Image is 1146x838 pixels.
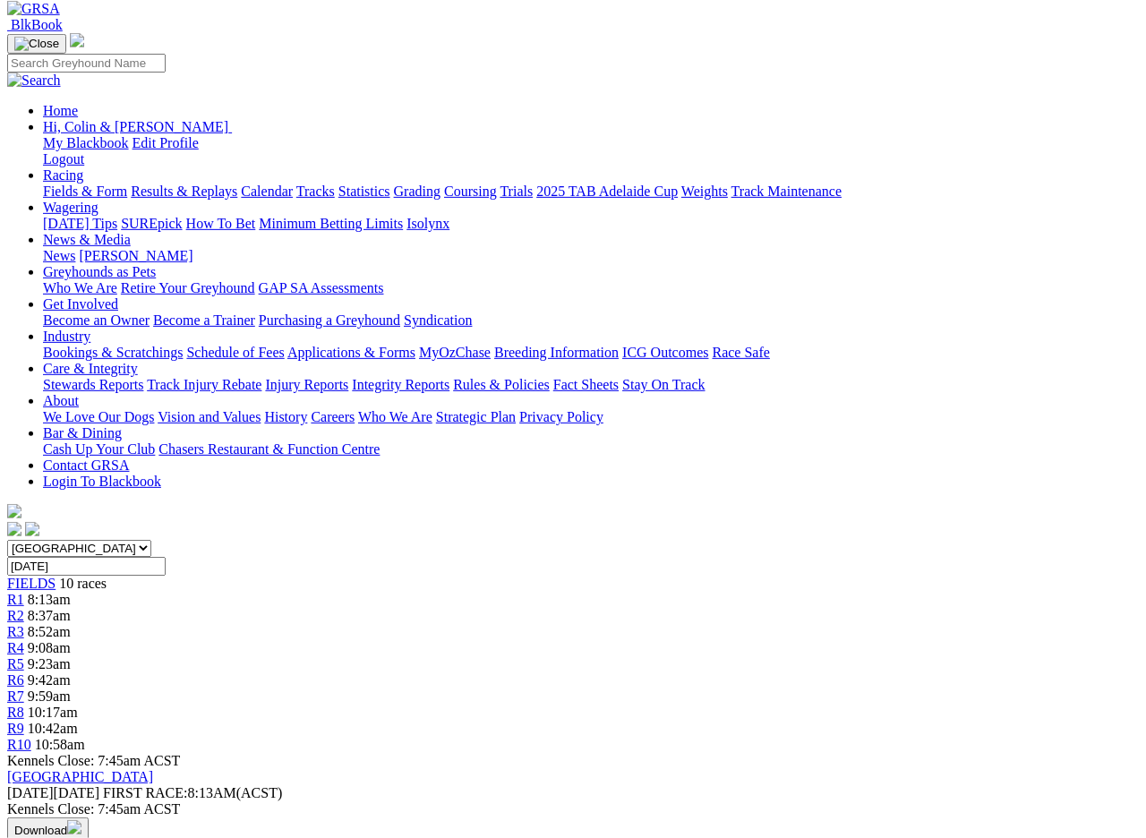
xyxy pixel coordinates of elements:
[259,280,384,295] a: GAP SA Assessments
[536,184,678,199] a: 2025 TAB Adelaide Cup
[43,377,1139,393] div: Care & Integrity
[103,785,187,800] span: FIRST RACE:
[681,184,728,199] a: Weights
[158,409,261,424] a: Vision and Values
[121,216,182,231] a: SUREpick
[419,345,491,360] a: MyOzChase
[43,135,129,150] a: My Blackbook
[7,73,61,89] img: Search
[28,624,71,639] span: 8:52am
[622,345,708,360] a: ICG Outcomes
[43,135,1139,167] div: Hi, Colin & [PERSON_NAME]
[394,184,440,199] a: Grading
[79,248,192,263] a: [PERSON_NAME]
[7,592,24,607] a: R1
[296,184,335,199] a: Tracks
[43,329,90,344] a: Industry
[7,737,31,752] a: R10
[712,345,769,360] a: Race Safe
[28,608,71,623] span: 8:37am
[43,393,79,408] a: About
[7,705,24,720] a: R8
[43,474,161,489] a: Login To Blackbook
[43,441,155,457] a: Cash Up Your Club
[43,167,83,183] a: Racing
[404,312,472,328] a: Syndication
[7,54,166,73] input: Search
[158,441,380,457] a: Chasers Restaurant & Function Centre
[453,377,550,392] a: Rules & Policies
[7,522,21,536] img: facebook.svg
[622,377,705,392] a: Stay On Track
[7,624,24,639] a: R3
[7,721,24,736] span: R9
[43,184,1139,200] div: Racing
[28,688,71,704] span: 9:59am
[103,785,282,800] span: 8:13AM(ACST)
[7,753,180,768] span: Kennels Close: 7:45am ACST
[133,135,199,150] a: Edit Profile
[28,721,78,736] span: 10:42am
[70,33,84,47] img: logo-grsa-white.png
[43,119,228,134] span: Hi, Colin & [PERSON_NAME]
[265,377,348,392] a: Injury Reports
[153,312,255,328] a: Become a Trainer
[43,409,1139,425] div: About
[259,312,400,328] a: Purchasing a Greyhound
[43,312,1139,329] div: Get Involved
[43,103,78,118] a: Home
[43,248,1139,264] div: News & Media
[43,361,138,376] a: Care & Integrity
[131,184,237,199] a: Results & Replays
[494,345,619,360] a: Breeding Information
[7,640,24,655] a: R4
[444,184,497,199] a: Coursing
[7,672,24,688] a: R6
[7,801,1139,817] div: Kennels Close: 7:45am ACST
[241,184,293,199] a: Calendar
[28,592,71,607] span: 8:13am
[264,409,307,424] a: History
[43,280,117,295] a: Who We Are
[287,345,415,360] a: Applications & Forms
[43,345,183,360] a: Bookings & Scratchings
[121,280,255,295] a: Retire Your Greyhound
[731,184,842,199] a: Track Maintenance
[500,184,533,199] a: Trials
[43,151,84,167] a: Logout
[7,34,66,54] button: Toggle navigation
[7,688,24,704] a: R7
[43,296,118,312] a: Get Involved
[43,184,127,199] a: Fields & Form
[259,216,403,231] a: Minimum Betting Limits
[7,769,153,784] a: [GEOGRAPHIC_DATA]
[7,1,60,17] img: GRSA
[519,409,603,424] a: Privacy Policy
[186,216,256,231] a: How To Bet
[43,425,122,440] a: Bar & Dining
[7,608,24,623] a: R2
[7,785,54,800] span: [DATE]
[338,184,390,199] a: Statistics
[28,705,78,720] span: 10:17am
[43,441,1139,457] div: Bar & Dining
[553,377,619,392] a: Fact Sheets
[7,785,99,800] span: [DATE]
[7,656,24,671] a: R5
[28,656,71,671] span: 9:23am
[43,248,75,263] a: News
[43,232,131,247] a: News & Media
[7,576,56,591] a: FIELDS
[406,216,449,231] a: Isolynx
[7,557,166,576] input: Select date
[436,409,516,424] a: Strategic Plan
[28,640,71,655] span: 9:08am
[35,737,85,752] span: 10:58am
[43,312,150,328] a: Become an Owner
[14,37,59,51] img: Close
